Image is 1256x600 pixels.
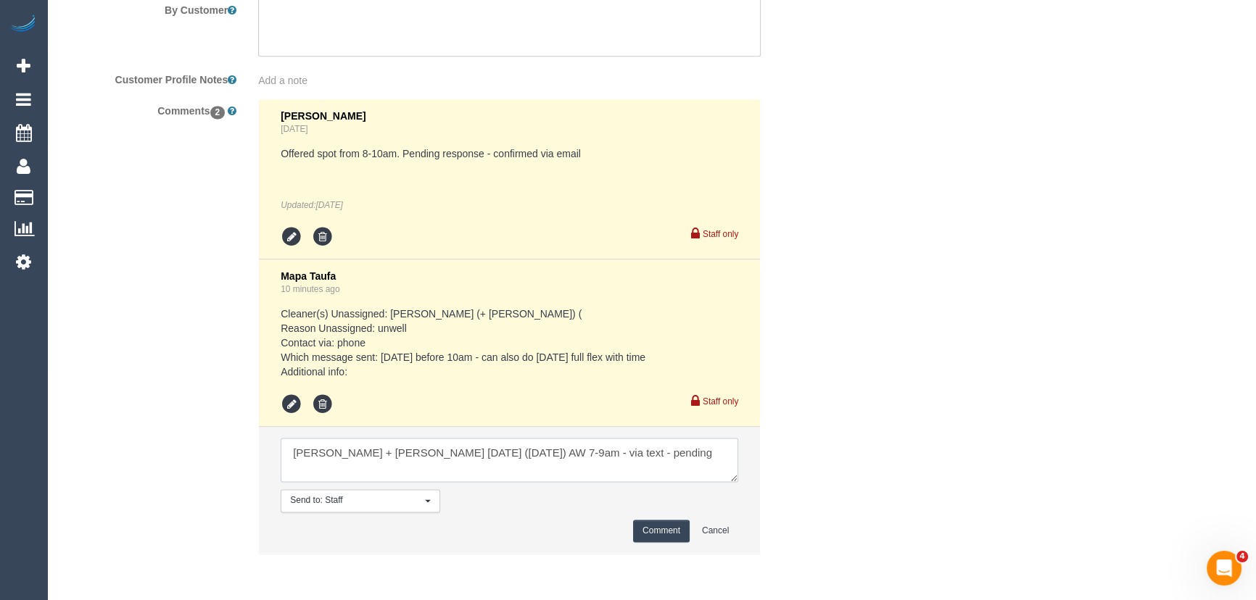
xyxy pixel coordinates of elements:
[693,520,738,542] button: Cancel
[281,489,440,512] button: Send to: Staff
[703,229,738,239] small: Staff only
[281,124,307,134] a: [DATE]
[281,270,336,282] span: Mapa Taufa
[281,284,339,294] a: 10 minutes ago
[9,14,38,35] img: Automaid Logo
[51,67,247,87] label: Customer Profile Notes
[633,520,690,542] button: Comment
[290,494,421,507] span: Send to: Staff
[703,396,738,407] small: Staff only
[281,146,738,161] pre: Offered spot from 8-10am. Pending response - confirmed via email
[281,307,738,379] pre: Cleaner(s) Unassigned: [PERSON_NAME] (+ [PERSON_NAME]) ( Reason Unassigned: unwell Contact via: p...
[315,200,342,210] span: Sep 16, 2025 09:53
[258,75,307,86] span: Add a note
[281,200,343,210] em: Updated:
[1207,551,1241,586] iframe: Intercom live chat
[51,99,247,118] label: Comments
[281,110,365,122] span: [PERSON_NAME]
[1236,551,1248,562] span: 4
[210,106,226,119] span: 2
